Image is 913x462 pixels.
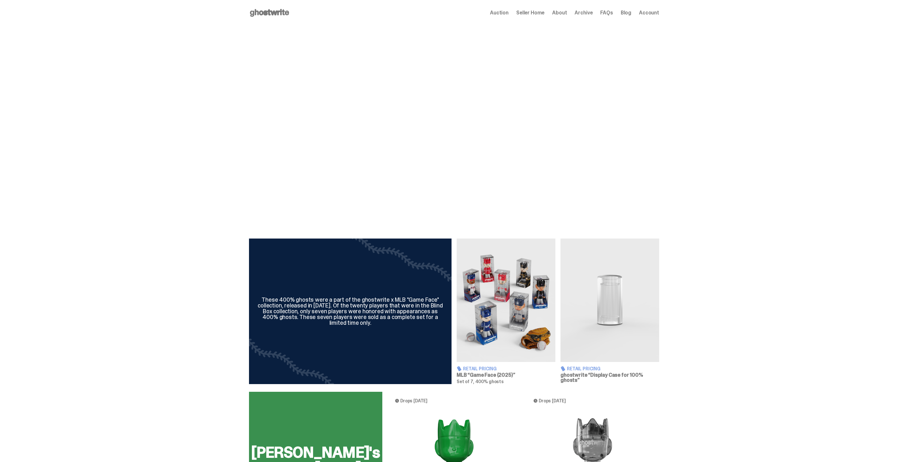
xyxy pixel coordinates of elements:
[490,10,509,15] a: Auction
[560,373,659,383] h3: ghostwrite “Display Case for 100% ghosts”
[600,10,613,15] a: FAQs
[575,10,593,15] a: Archive
[539,398,566,403] span: Drops [DATE]
[457,379,504,384] span: Set of 7, 400% ghosts
[621,10,631,15] a: Blog
[552,10,567,15] a: About
[639,10,659,15] a: Account
[567,366,601,371] span: Retail Pricing
[560,239,659,384] a: Display Case for 100% ghosts Retail Pricing
[457,239,555,362] img: Game Face (2025)
[457,239,555,384] a: Game Face (2025) Retail Pricing
[463,366,497,371] span: Retail Pricing
[516,10,544,15] a: Seller Home
[257,297,444,326] div: These 400% ghosts were a part of the ghostwrite x MLB "Game Face" collection, released in [DATE]....
[400,398,427,403] span: Drops [DATE]
[560,239,659,362] img: Display Case for 100% ghosts
[457,373,555,378] h3: MLB “Game Face (2025)”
